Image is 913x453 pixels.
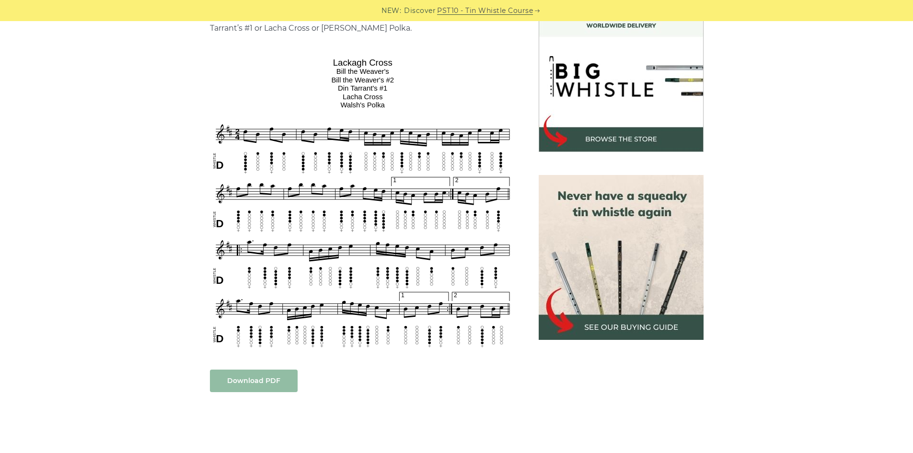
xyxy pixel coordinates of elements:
img: tin whistle buying guide [539,175,704,340]
a: PST10 - Tin Whistle Course [437,5,533,16]
img: Lackagh Cross Tin Whistle Tabs & Sheet Music [210,54,516,350]
a: Download PDF [210,370,298,392]
span: NEW: [381,5,401,16]
span: Discover [404,5,436,16]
